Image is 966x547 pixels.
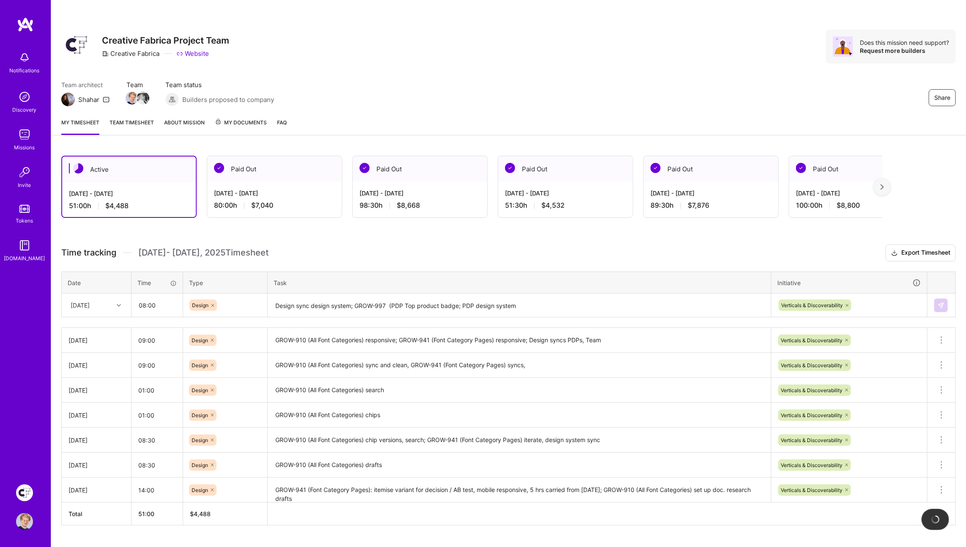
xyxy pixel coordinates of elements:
[69,386,124,395] div: [DATE]
[837,201,860,210] span: $8,800
[881,184,884,190] img: right
[18,181,31,190] div: Invite
[16,126,33,143] img: teamwork
[69,201,189,210] div: 51:00 h
[929,89,956,106] button: Share
[498,156,633,182] div: Paid Out
[69,189,189,198] div: [DATE] - [DATE]
[192,387,208,393] span: Design
[69,411,124,420] div: [DATE]
[69,336,124,345] div: [DATE]
[61,118,99,135] a: My timesheet
[650,163,661,173] img: Paid Out
[269,379,770,402] textarea: GROW-910 (All Font Categories) search
[103,96,110,103] i: icon Mail
[269,294,770,317] textarea: Design sync design system; GROW-997 (PDP Top product badge; PDP design system
[353,156,487,182] div: Paid Out
[541,201,565,210] span: $4,532
[781,487,843,493] span: Verticals & Discoverability
[61,80,110,89] span: Team architect
[796,163,806,173] img: Paid Out
[132,503,183,525] th: 51:00
[644,156,778,182] div: Paid Out
[505,163,515,173] img: Paid Out
[397,201,420,210] span: $8,668
[269,354,770,377] textarea: GROW-910 (All Font Categories) sync and clean, GROW-941 (Font Category Pages) syncs,
[132,404,183,426] input: HH:MM
[796,201,917,210] div: 100:00 h
[781,302,843,308] span: Verticals & Discoverability
[833,36,853,57] img: Avatar
[781,337,843,344] span: Verticals & Discoverability
[132,454,183,476] input: HH:MM
[938,302,944,309] img: Submit
[132,329,183,352] input: HH:MM
[16,49,33,66] img: bell
[176,49,209,58] a: Website
[138,247,269,258] span: [DATE] - [DATE] , 2025 Timesheet
[860,47,949,55] div: Request more builders
[126,80,148,89] span: Team
[14,484,35,501] a: Creative Fabrica Project Team
[10,66,40,75] div: Notifications
[61,247,116,258] span: Time tracking
[78,95,99,104] div: Shahar
[102,35,229,46] h3: Creative Fabrica Project Team
[14,143,35,152] div: Missions
[688,201,709,210] span: $7,876
[505,201,626,210] div: 51:30 h
[132,479,183,501] input: HH:MM
[360,201,480,210] div: 98:30 h
[789,156,924,182] div: Paid Out
[215,118,267,135] a: My Documents
[192,362,208,368] span: Design
[268,272,771,294] th: Task
[69,436,124,445] div: [DATE]
[269,478,770,502] textarea: GROW-941 (Font Category Pages): itemise variant for decision / AB test, mobile responsive, 5 hrs ...
[102,49,159,58] div: Creative Fabrica
[781,387,843,393] span: Verticals & Discoverability
[14,513,35,530] a: User Avatar
[69,461,124,470] div: [DATE]
[360,163,370,173] img: Paid Out
[931,515,940,524] img: loading
[207,156,342,182] div: Paid Out
[277,118,287,135] a: FAQ
[650,201,771,210] div: 89:30 h
[934,93,950,102] span: Share
[269,404,770,427] textarea: GROW-910 (All Font Categories) chips
[16,216,33,225] div: Tokens
[16,164,33,181] img: Invite
[165,80,274,89] span: Team status
[891,249,898,258] i: icon Download
[190,510,211,517] span: $ 4,488
[61,93,75,106] img: Team Architect
[214,189,335,198] div: [DATE] - [DATE]
[19,205,30,213] img: tokens
[886,245,956,261] button: Export Timesheet
[69,361,124,370] div: [DATE]
[781,462,843,468] span: Verticals & Discoverability
[132,354,183,377] input: HH:MM
[16,88,33,105] img: discovery
[214,163,224,173] img: Paid Out
[4,254,45,263] div: [DOMAIN_NAME]
[16,237,33,254] img: guide book
[132,379,183,401] input: HH:MM
[192,462,208,468] span: Design
[126,91,137,105] a: Team Member Avatar
[16,513,33,530] img: User Avatar
[137,91,148,105] a: Team Member Avatar
[269,454,770,477] textarea: GROW-910 (All Font Categories) drafts
[251,201,273,210] span: $7,040
[71,301,90,310] div: [DATE]
[860,38,949,47] div: Does this mission need support?
[132,294,182,316] input: HH:MM
[105,201,129,210] span: $4,488
[126,92,138,104] img: Team Member Avatar
[192,487,208,493] span: Design
[132,429,183,451] input: HH:MM
[360,189,480,198] div: [DATE] - [DATE]
[61,30,92,60] img: Company Logo
[192,337,208,344] span: Design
